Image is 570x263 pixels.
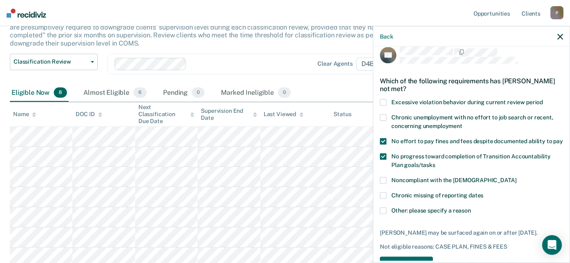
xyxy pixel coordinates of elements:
span: No progress toward completion of Transition Accountability Plan goals/tasks [391,153,551,168]
div: Status [333,111,351,118]
span: Chronic missing of reporting dates [391,192,483,199]
span: Noncompliant with the [DEMOGRAPHIC_DATA] [391,177,516,183]
div: Not eligible reasons: CASE PLAN, FINES & FEES [380,243,563,250]
span: No effort to pay fines and fees despite documented ability to pay [391,138,563,144]
div: [PERSON_NAME] may be surfaced again on or after [DATE]. [380,229,563,236]
div: Eligible Now [10,84,69,102]
div: Supervision End Date [201,107,257,121]
span: 0 [278,87,291,98]
div: Next Classification Due Date [138,104,194,124]
span: Chronic unemployment with no effort to job search or recent, concerning unemployment [391,114,554,129]
div: Almost Eligible [82,84,148,102]
div: Name [13,111,36,118]
button: Back [380,33,393,40]
div: Pending [161,84,206,102]
span: D4B [356,57,386,71]
div: P [550,6,563,19]
div: Which of the following requirements has [PERSON_NAME] not met? [380,70,563,99]
span: Classification Review [14,58,87,65]
div: DOC ID [76,111,102,118]
span: Other: please specify a reason [391,207,471,214]
div: Clear agents [317,60,352,67]
div: Marked Ineligible [219,84,292,102]
div: Last Viewed [264,111,303,118]
span: Excessive violation behavior during current review period [391,99,543,105]
div: Open Intercom Messenger [542,235,562,255]
img: Recidiviz [7,9,46,18]
span: 0 [192,87,205,98]
span: 8 [54,87,67,98]
span: 6 [133,87,147,98]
